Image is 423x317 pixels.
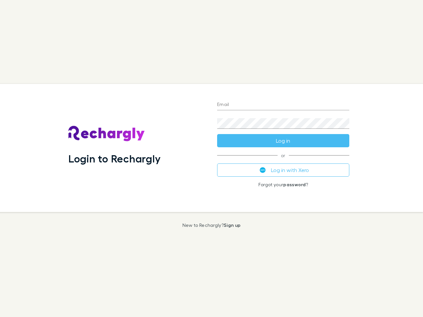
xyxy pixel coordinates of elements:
img: Rechargly's Logo [68,126,145,142]
p: Forgot your ? [217,182,349,187]
h1: Login to Rechargly [68,152,161,165]
a: password [283,182,306,187]
button: Log in [217,134,349,147]
img: Xero's logo [260,167,266,173]
a: Sign up [224,222,241,228]
p: New to Rechargly? [182,223,241,228]
button: Log in with Xero [217,163,349,177]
